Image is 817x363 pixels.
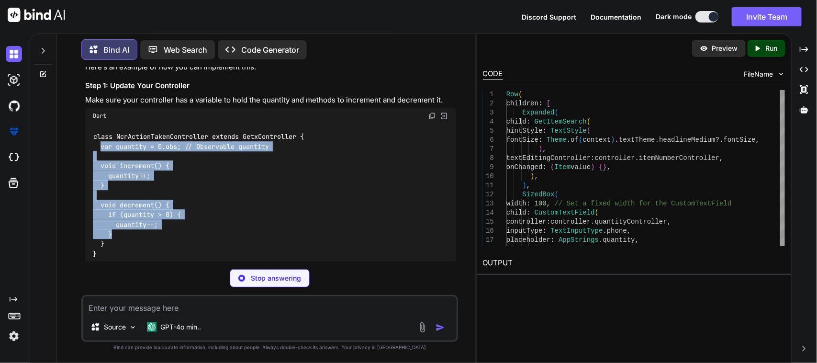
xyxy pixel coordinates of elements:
[241,44,299,56] p: Code Generator
[483,90,494,99] div: 1
[477,252,791,274] h2: OUTPUT
[719,154,723,162] span: ,
[85,80,457,91] h3: Step 1: Update Your Controller
[639,154,719,162] span: itemNumberController
[6,72,22,88] img: darkAi-studio
[635,154,639,162] span: .
[6,328,22,344] img: settings
[436,323,445,332] img: icon
[103,44,129,56] p: Bind AI
[506,200,526,207] span: width
[542,245,546,253] span: :
[483,126,494,136] div: 5
[538,136,542,144] span: :
[550,236,554,244] span: :
[542,127,546,135] span: :
[483,136,494,145] div: 6
[85,95,457,106] p: Make sure your controller has a variable to hold the quantity and methods to increment and decrem...
[6,124,22,140] img: premium
[104,322,126,332] p: Source
[777,70,785,78] img: chevron down
[766,44,778,53] p: Run
[607,163,611,171] span: ,
[555,109,559,116] span: (
[724,136,756,144] span: fontSize
[160,322,201,332] p: GPT-4o min..
[506,91,518,98] span: Row
[483,217,494,227] div: 15
[483,181,494,190] div: 11
[591,12,641,22] button: Documentation
[535,209,595,216] span: CustomTextField
[251,273,301,283] p: Stop answering
[542,227,546,235] span: :
[591,218,594,226] span: .
[550,163,554,171] span: (
[550,227,603,235] span: TextInputType
[526,181,530,189] span: ,
[522,12,576,22] button: Discord Support
[6,149,22,166] img: cloudideIcon
[428,112,436,120] img: copy
[483,145,494,154] div: 7
[81,344,459,351] p: Bind can provide inaccurate information, including about people. Always double-check its answers....
[6,46,22,62] img: darkChat
[595,209,599,216] span: (
[567,136,571,144] span: .
[483,68,503,80] div: CODE
[667,218,671,226] span: ,
[582,136,611,144] span: context
[603,227,606,235] span: .
[535,118,587,125] span: GetItemSearch
[535,172,538,180] span: ,
[716,136,724,144] span: ?.
[615,136,619,144] span: .
[518,91,522,98] span: (
[417,322,428,333] img: attachment
[85,62,457,73] p: Here’s an example of how you can implement this:
[93,131,304,258] code: class NcrActionTakenController extends GetxController { var quantity = 0.obs; // Observable quant...
[93,112,106,120] span: Dart
[547,100,550,107] span: [
[550,218,591,226] span: controller
[526,200,530,207] span: :
[506,118,526,125] span: child
[483,154,494,163] div: 8
[129,323,137,331] img: Pick Models
[164,44,207,56] p: Web Search
[522,109,554,116] span: Expanded
[595,154,635,162] span: controller
[506,236,550,244] span: placeholder
[483,245,494,254] div: 18
[483,227,494,236] div: 16
[712,44,738,53] p: Preview
[656,12,692,22] span: Dark mode
[603,163,606,171] span: }
[607,227,627,235] span: phone
[483,108,494,117] div: 3
[555,191,559,198] span: (
[587,118,591,125] span: (
[571,136,579,144] span: of
[756,136,760,144] span: ,
[530,172,534,180] span: )
[550,127,587,135] span: TextStyle
[506,218,547,226] span: controller
[591,163,594,171] span: )
[587,127,591,135] span: (
[506,136,538,144] span: fontSize
[538,100,542,107] span: :
[483,117,494,126] div: 4
[635,236,639,244] span: ,
[547,218,550,226] span: :
[627,227,631,235] span: ,
[599,163,603,171] span: {
[591,154,594,162] span: :
[522,13,576,21] span: Discord Support
[6,98,22,114] img: githubDark
[559,236,599,244] span: AppStrings
[483,163,494,172] div: 9
[599,236,603,244] span: .
[483,199,494,208] div: 13
[483,172,494,181] div: 10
